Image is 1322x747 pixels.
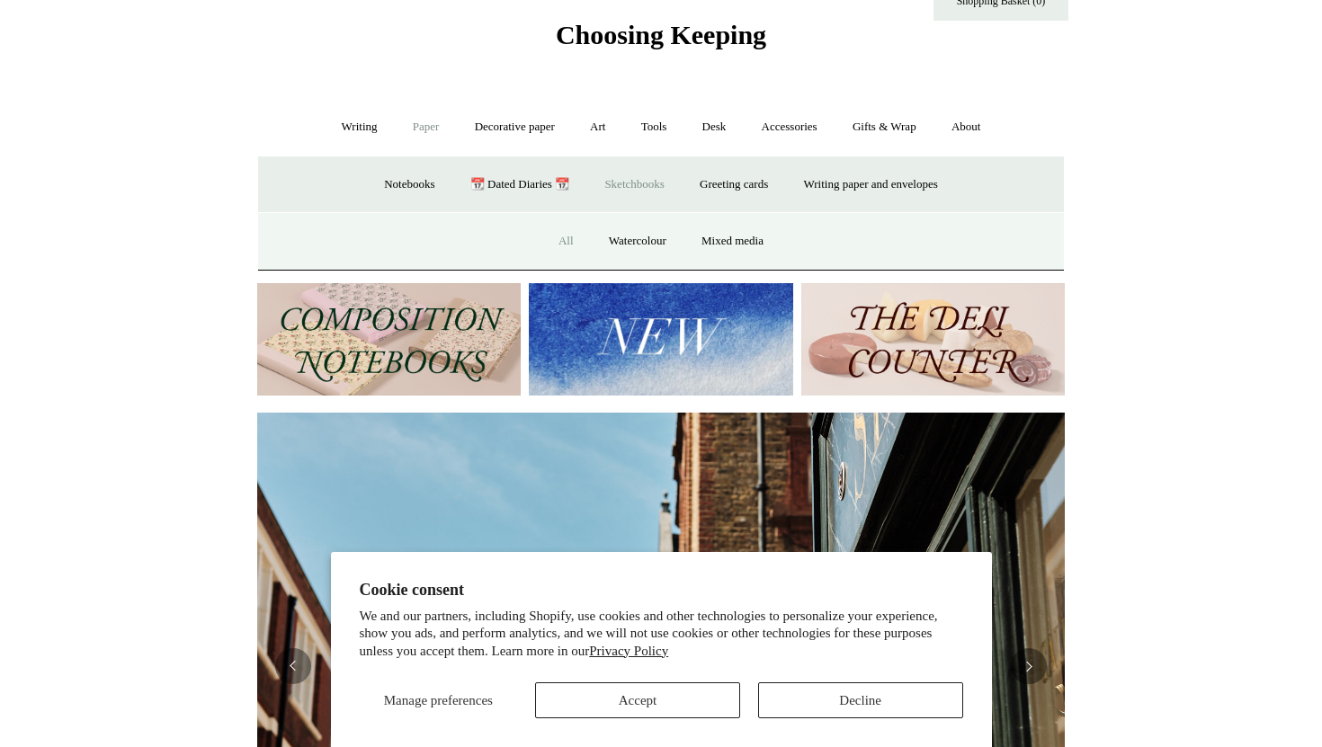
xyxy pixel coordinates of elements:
[556,20,766,49] span: Choosing Keeping
[574,103,621,151] a: Art
[801,283,1065,396] img: The Deli Counter
[542,218,590,265] a: All
[588,161,680,209] a: Sketchbooks
[359,682,517,718] button: Manage preferences
[454,161,585,209] a: 📆 Dated Diaries 📆
[625,103,683,151] a: Tools
[685,218,780,265] a: Mixed media
[360,581,963,600] h2: Cookie consent
[1011,648,1047,684] button: Next
[397,103,456,151] a: Paper
[836,103,933,151] a: Gifts & Wrap
[275,648,311,684] button: Previous
[535,682,740,718] button: Accept
[935,103,997,151] a: About
[686,103,743,151] a: Desk
[788,161,954,209] a: Writing paper and envelopes
[683,161,784,209] a: Greeting cards
[459,103,571,151] a: Decorative paper
[758,682,963,718] button: Decline
[746,103,834,151] a: Accessories
[556,34,766,47] a: Choosing Keeping
[257,283,521,396] img: 202302 Composition ledgers.jpg__PID:69722ee6-fa44-49dd-a067-31375e5d54ec
[360,608,963,661] p: We and our partners, including Shopify, use cookies and other technologies to personalize your ex...
[593,218,683,265] a: Watercolour
[529,283,792,396] img: New.jpg__PID:f73bdf93-380a-4a35-bcfe-7823039498e1
[589,644,668,658] a: Privacy Policy
[326,103,394,151] a: Writing
[384,693,493,707] span: Manage preferences
[368,161,451,209] a: Notebooks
